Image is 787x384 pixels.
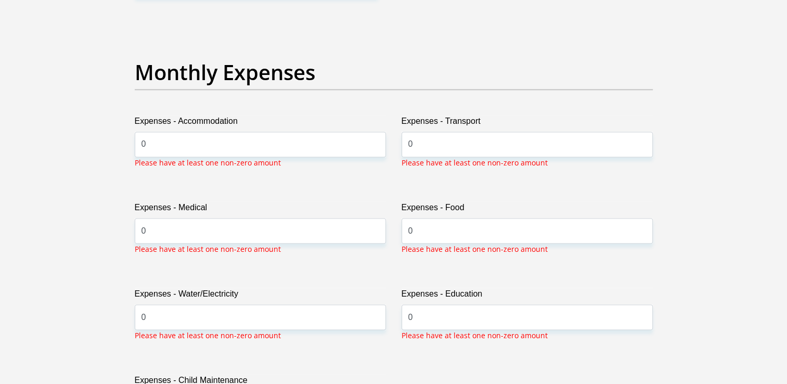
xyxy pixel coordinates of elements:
p: Please have at least one non-zero amount [135,330,281,341]
input: Expenses - Accommodation [135,132,386,157]
label: Expenses - Food [402,201,653,218]
label: Expenses - Transport [402,115,653,132]
p: Please have at least one non-zero amount [135,244,281,254]
label: Expenses - Education [402,288,653,304]
p: Please have at least one non-zero amount [402,244,548,254]
input: Expenses - Education [402,304,653,330]
input: Expenses - Food [402,218,653,244]
p: Please have at least one non-zero amount [135,157,281,168]
input: Expenses - Water/Electricity [135,304,386,330]
input: Expenses - Transport [402,132,653,157]
input: Expenses - Medical [135,218,386,244]
p: Please have at least one non-zero amount [402,330,548,341]
h2: Monthly Expenses [135,60,653,85]
label: Expenses - Water/Electricity [135,288,386,304]
label: Expenses - Medical [135,201,386,218]
label: Expenses - Accommodation [135,115,386,132]
p: Please have at least one non-zero amount [402,157,548,168]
